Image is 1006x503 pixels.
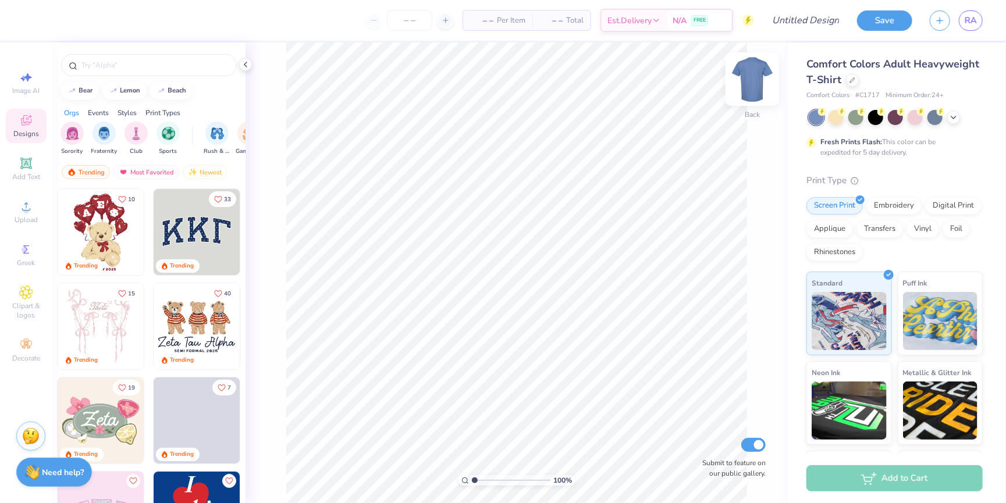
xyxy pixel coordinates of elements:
span: Comfort Colors Adult Heavyweight T-Shirt [806,57,979,87]
img: Sports Image [162,127,175,140]
div: bear [79,87,93,94]
button: filter button [157,122,180,156]
button: lemon [102,82,146,99]
span: – – [470,15,493,27]
span: Designs [13,129,39,138]
div: Trending [170,356,194,365]
div: filter for Fraternity [91,122,118,156]
button: Like [113,286,140,301]
div: Print Type [806,174,983,187]
span: Upload [15,215,38,224]
div: filter for Sorority [61,122,84,156]
span: Decorate [12,354,40,363]
div: filter for Club [125,122,148,156]
div: Digital Print [925,197,982,215]
span: # C1717 [855,91,880,101]
div: beach [168,87,187,94]
label: Submit to feature on our public gallery. [696,458,766,479]
div: Trending [170,450,194,459]
img: trend_line.gif [109,87,118,94]
div: Orgs [64,108,79,118]
img: Sorority Image [66,127,79,140]
span: Fraternity [91,147,118,156]
div: Newest [183,165,227,179]
strong: Fresh Prints Flash: [820,137,882,147]
a: RA [959,10,983,31]
div: This color can be expedited for 5 day delivery. [820,137,964,158]
img: 587403a7-0594-4a7f-b2bd-0ca67a3ff8dd [58,189,144,275]
div: Transfers [856,220,903,238]
button: Like [212,380,236,395]
button: Like [222,474,236,488]
span: Puff Ink [903,277,927,289]
span: Per Item [497,15,525,27]
button: filter button [236,122,262,156]
img: edfb13fc-0e43-44eb-bea2-bf7fc0dd67f9 [240,189,326,275]
button: filter button [204,122,230,156]
button: Save [857,10,912,31]
span: 33 [224,197,231,202]
div: Styles [118,108,137,118]
img: Club Image [130,127,143,140]
div: filter for Game Day [236,122,262,156]
img: 3b9aba4f-e317-4aa7-a679-c95a879539bd [154,189,240,275]
span: Total [566,15,584,27]
img: 010ceb09-c6fc-40d9-b71e-e3f087f73ee6 [58,377,144,463]
span: FREE [694,16,706,24]
input: – – [387,10,432,31]
div: Applique [806,220,853,238]
span: RA [965,14,977,27]
div: Rhinestones [806,244,863,261]
img: trend_line.gif [157,87,166,94]
div: Events [88,108,109,118]
button: filter button [91,122,118,156]
button: Like [113,380,140,395]
span: Add Text [12,172,40,181]
button: filter button [61,122,84,156]
span: N/A [673,15,687,27]
div: Trending [74,262,98,270]
span: 7 [227,385,231,391]
input: Untitled Design [763,9,848,32]
span: Club [130,147,143,156]
img: d12a98c7-f0f7-4345-bf3a-b9f1b718b86e [144,283,230,369]
img: f22b6edb-555b-47a9-89ed-0dd391bfae4f [240,377,326,463]
img: d6d5c6c6-9b9a-4053-be8a-bdf4bacb006d [144,377,230,463]
div: Most Favorited [113,165,179,179]
img: a3be6b59-b000-4a72-aad0-0c575b892a6b [154,283,240,369]
span: Image AI [13,86,40,95]
div: Embroidery [866,197,922,215]
div: Trending [74,356,98,365]
img: Game Day Image [243,127,256,140]
span: Neon Ink [812,366,840,379]
button: Like [209,286,236,301]
img: Neon Ink [812,381,887,440]
img: d12c9beb-9502-45c7-ae94-40b97fdd6040 [240,283,326,369]
div: Trending [170,262,194,270]
strong: Need help? [42,467,84,478]
span: 40 [224,291,231,297]
span: Est. Delivery [607,15,652,27]
img: Puff Ink [903,292,978,350]
button: bear [61,82,98,99]
div: lemon [120,87,141,94]
span: 100 % [553,475,572,486]
img: Rush & Bid Image [211,127,224,140]
span: Metallic & Glitter Ink [903,366,972,379]
span: Clipart & logos [6,301,47,320]
img: trending.gif [67,168,76,176]
div: Trending [74,450,98,459]
span: 15 [128,291,135,297]
img: e74243e0-e378-47aa-a400-bc6bcb25063a [144,189,230,275]
span: 10 [128,197,135,202]
span: Comfort Colors [806,91,849,101]
img: trend_line.gif [67,87,77,94]
img: Standard [812,292,887,350]
img: 83dda5b0-2158-48ca-832c-f6b4ef4c4536 [58,283,144,369]
span: Rush & Bid [204,147,230,156]
div: Trending [62,165,110,179]
span: Greek [17,258,35,267]
button: Like [209,191,236,207]
span: Minimum Order: 24 + [886,91,944,101]
div: filter for Sports [157,122,180,156]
